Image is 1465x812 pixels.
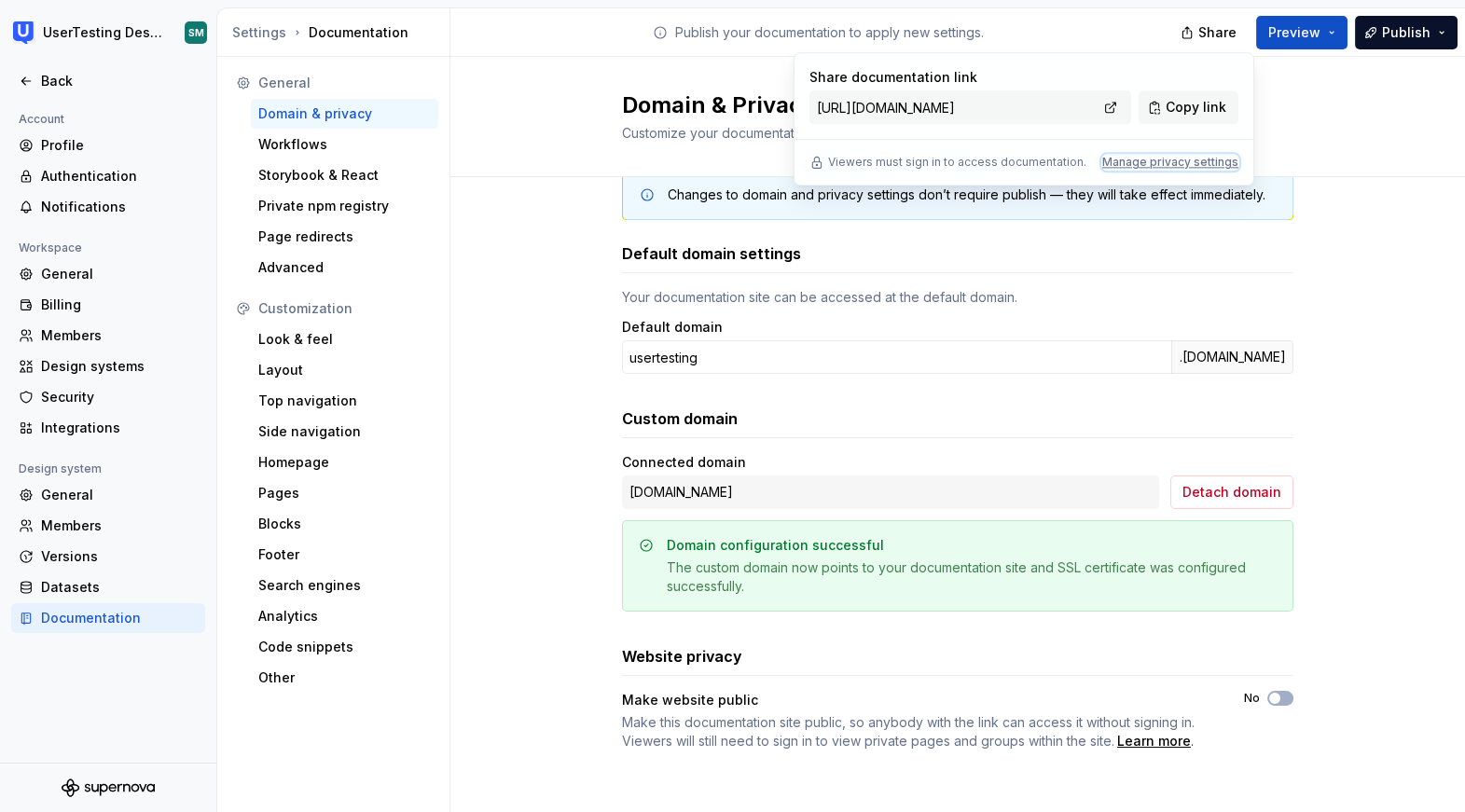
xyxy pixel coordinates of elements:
[1102,155,1238,170] button: Manage privacy settings
[258,361,431,379] div: Layout
[41,516,198,535] div: Members
[258,422,431,441] div: Side navigation
[232,23,442,42] div: Documentation
[11,603,205,633] a: Documentation
[258,607,431,626] div: Analytics
[622,288,1293,307] div: Your documentation site can be accessed at the default domain.
[251,540,438,570] a: Footer
[11,192,205,222] a: Notifications
[41,167,198,186] div: Authentication
[11,259,205,289] a: General
[251,191,438,221] a: Private npm registry
[1182,483,1281,502] span: Detach domain
[41,609,198,627] div: Documentation
[1171,340,1293,374] div: .[DOMAIN_NAME]
[251,99,438,129] a: Domain & privacy
[41,357,198,376] div: Design systems
[1166,98,1226,117] span: Copy link
[62,778,155,797] svg: Supernova Logo
[11,237,90,259] div: Workspace
[258,576,431,595] div: Search engines
[11,382,205,412] a: Security
[258,227,431,246] div: Page redirects
[13,21,35,44] img: 41adf70f-fc1c-4662-8e2d-d2ab9c673b1b.png
[4,12,213,53] button: UserTesting Design SystemSM
[251,222,438,252] a: Page redirects
[622,407,738,430] h3: Custom domain
[258,515,431,533] div: Blocks
[622,645,742,667] h3: Website privacy
[251,253,438,282] a: Advanced
[1170,475,1293,509] button: Detach domain
[258,104,431,123] div: Domain & privacy
[1117,732,1191,750] a: Learn more
[1198,23,1237,42] span: Share
[11,511,205,541] a: Members
[258,197,431,215] div: Private npm registry
[1244,691,1260,706] label: No
[251,324,438,354] a: Look & feel
[251,663,438,693] a: Other
[11,542,205,571] a: Versions
[41,578,198,597] div: Datasets
[41,198,198,216] div: Notifications
[622,453,1159,472] div: Connected domain
[258,638,431,656] div: Code snippets
[41,388,198,406] div: Security
[11,161,205,191] a: Authentication
[11,290,205,320] a: Billing
[622,475,1159,509] div: [DOMAIN_NAME]
[41,72,198,90] div: Back
[11,108,72,131] div: Account
[11,351,205,381] a: Design systems
[622,90,1271,120] h2: Domain & Privacy
[251,571,438,600] a: Search engines
[41,547,198,566] div: Versions
[622,713,1210,750] span: .
[258,330,431,349] div: Look & feel
[258,135,431,154] div: Workflows
[41,265,198,283] div: General
[41,486,198,504] div: General
[251,509,438,539] a: Blocks
[251,355,438,385] a: Layout
[668,186,1265,204] div: Changes to domain and privacy settings don’t require publish — they will take effect immediately.
[11,131,205,160] a: Profile
[1382,23,1430,42] span: Publish
[11,66,205,96] a: Back
[622,242,801,265] h3: Default domain settings
[11,413,205,443] a: Integrations
[251,417,438,447] a: Side navigation
[41,326,198,345] div: Members
[251,386,438,416] a: Top navigation
[41,296,198,314] div: Billing
[251,130,438,159] a: Workflows
[667,558,1278,596] div: The custom domain now points to your documentation site and SSL certificate was configured succes...
[251,160,438,190] a: Storybook & React
[675,23,984,42] p: Publish your documentation to apply new settings.
[622,125,1044,141] span: Customize your documentation website domain and privacy settings.
[622,714,1195,749] span: Make this documentation site public, so anybody with the link can access it without signing in. V...
[41,136,198,155] div: Profile
[258,258,431,277] div: Advanced
[251,632,438,662] a: Code snippets
[258,74,431,92] div: General
[809,68,1131,87] p: Share documentation link
[622,318,723,337] label: Default domain
[258,299,431,318] div: Customization
[828,155,1086,170] p: Viewers must sign in to access documentation.
[1268,23,1320,42] span: Preview
[11,321,205,351] a: Members
[1171,16,1249,49] button: Share
[258,166,431,185] div: Storybook & React
[622,691,1210,709] div: Make website public
[251,447,438,477] a: Homepage
[11,572,205,602] a: Datasets
[258,668,431,687] div: Other
[232,23,286,42] button: Settings
[667,536,884,555] div: Domain configuration successful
